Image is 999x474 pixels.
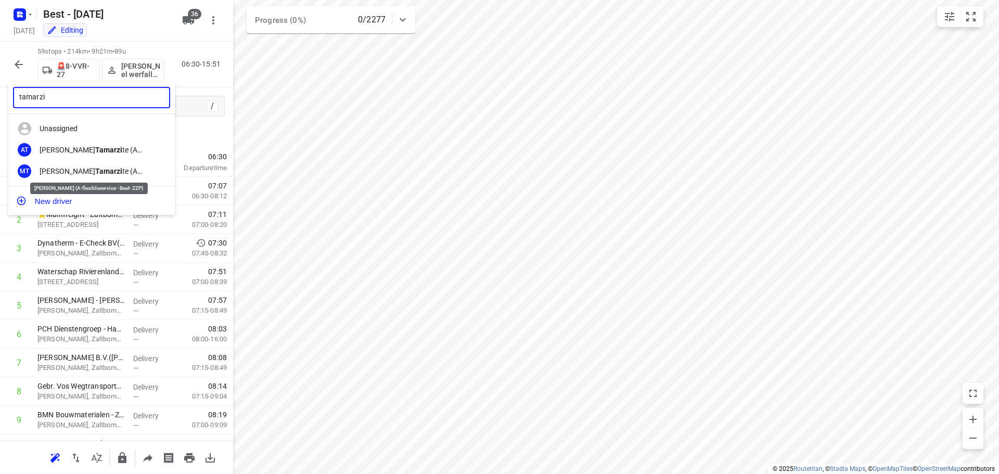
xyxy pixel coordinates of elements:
b: Tamarzi [95,146,122,154]
input: Assign to... [13,87,170,108]
div: Unassigned [8,118,175,139]
div: Unassigned [40,124,149,133]
div: [PERSON_NAME] te (A-Flexibleservice - Best - ZZP) [40,146,149,154]
div: [PERSON_NAME] te (A-flexibleservice - Best- ZZP) [40,167,149,175]
div: AT[PERSON_NAME]Tamarzite (A-Flexibleservice - Best - ZZP) [8,139,175,161]
div: MT[PERSON_NAME]Tamarzite (A-flexibleservice - Best- ZZP) [8,160,175,182]
div: MT [18,164,31,178]
button: New driver [8,190,175,211]
div: AT [18,143,31,157]
b: Tamarzi [95,167,122,175]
